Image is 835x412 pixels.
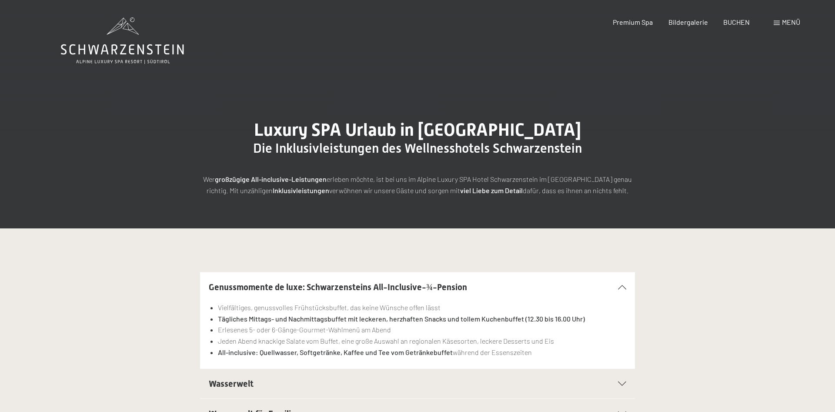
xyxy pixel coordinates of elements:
[215,175,327,183] strong: großzügige All-inclusive-Leistungen
[254,120,581,140] span: Luxury SPA Urlaub in [GEOGRAPHIC_DATA]
[668,18,708,26] a: Bildergalerie
[218,315,585,323] strong: Tägliches Mittags- und Nachmittagsbuffet mit leckeren, herzhaften Snacks und tollem Kuchenbuffet ...
[218,335,626,347] li: Jeden Abend knackige Salate vom Buffet, eine große Auswahl an regionalen Käsesorten, leckere Dess...
[253,141,582,156] span: Die Inklusivleistungen des Wellnesshotels Schwarzenstein
[613,18,653,26] a: Premium Spa
[782,18,800,26] span: Menü
[209,379,254,389] span: Wasserwelt
[723,18,750,26] a: BUCHEN
[209,282,467,292] span: Genussmomente de luxe: Schwarzensteins All-Inclusive-¾-Pension
[218,302,626,313] li: Vielfältiges, genussvolles Frühstücksbuffet, das keine Wünsche offen lässt
[218,324,626,335] li: Erlesenes 5- oder 6-Gänge-Gourmet-Wahlmenü am Abend
[218,347,626,358] li: während der Essenszeiten
[460,186,523,194] strong: viel Liebe zum Detail
[273,186,329,194] strong: Inklusivleistungen
[200,174,635,196] p: Wer erleben möchte, ist bei uns im Alpine Luxury SPA Hotel Schwarzenstein im [GEOGRAPHIC_DATA] ge...
[218,348,453,356] strong: All-inclusive: Quellwasser, Softgetränke, Kaffee und Tee vom Getränkebuffet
